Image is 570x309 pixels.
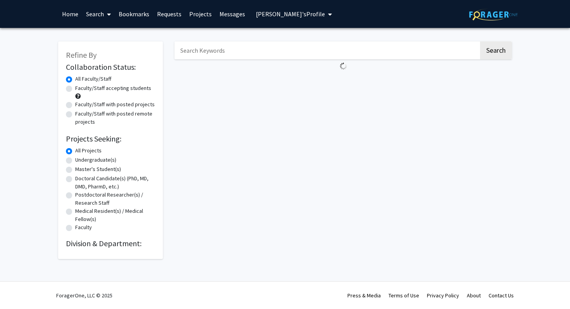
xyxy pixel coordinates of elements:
a: Press & Media [347,292,381,299]
div: ForagerOne, LLC © 2025 [56,282,112,309]
label: Medical Resident(s) / Medical Fellow(s) [75,207,155,223]
nav: Page navigation [174,73,512,91]
a: Terms of Use [389,292,419,299]
label: Master's Student(s) [75,165,121,173]
a: Search [82,0,115,28]
h2: Projects Seeking: [66,134,155,143]
img: Loading [337,59,350,73]
button: Search [480,41,512,59]
h2: Division & Department: [66,239,155,248]
a: Messages [216,0,249,28]
a: Requests [153,0,185,28]
label: All Faculty/Staff [75,75,111,83]
a: Projects [185,0,216,28]
label: Faculty [75,223,92,231]
a: Bookmarks [115,0,153,28]
label: Faculty/Staff with posted projects [75,100,155,109]
label: Postdoctoral Researcher(s) / Research Staff [75,191,155,207]
a: Contact Us [489,292,514,299]
label: Doctoral Candidate(s) (PhD, MD, DMD, PharmD, etc.) [75,174,155,191]
img: ForagerOne Logo [469,9,518,21]
input: Search Keywords [174,41,479,59]
span: Refine By [66,50,97,60]
span: [PERSON_NAME]'s Profile [256,10,325,18]
h2: Collaboration Status: [66,62,155,72]
label: Faculty/Staff accepting students [75,84,151,92]
label: All Projects [75,147,102,155]
a: Privacy Policy [427,292,459,299]
label: Faculty/Staff with posted remote projects [75,110,155,126]
a: Home [58,0,82,28]
a: About [467,292,481,299]
label: Undergraduate(s) [75,156,116,164]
